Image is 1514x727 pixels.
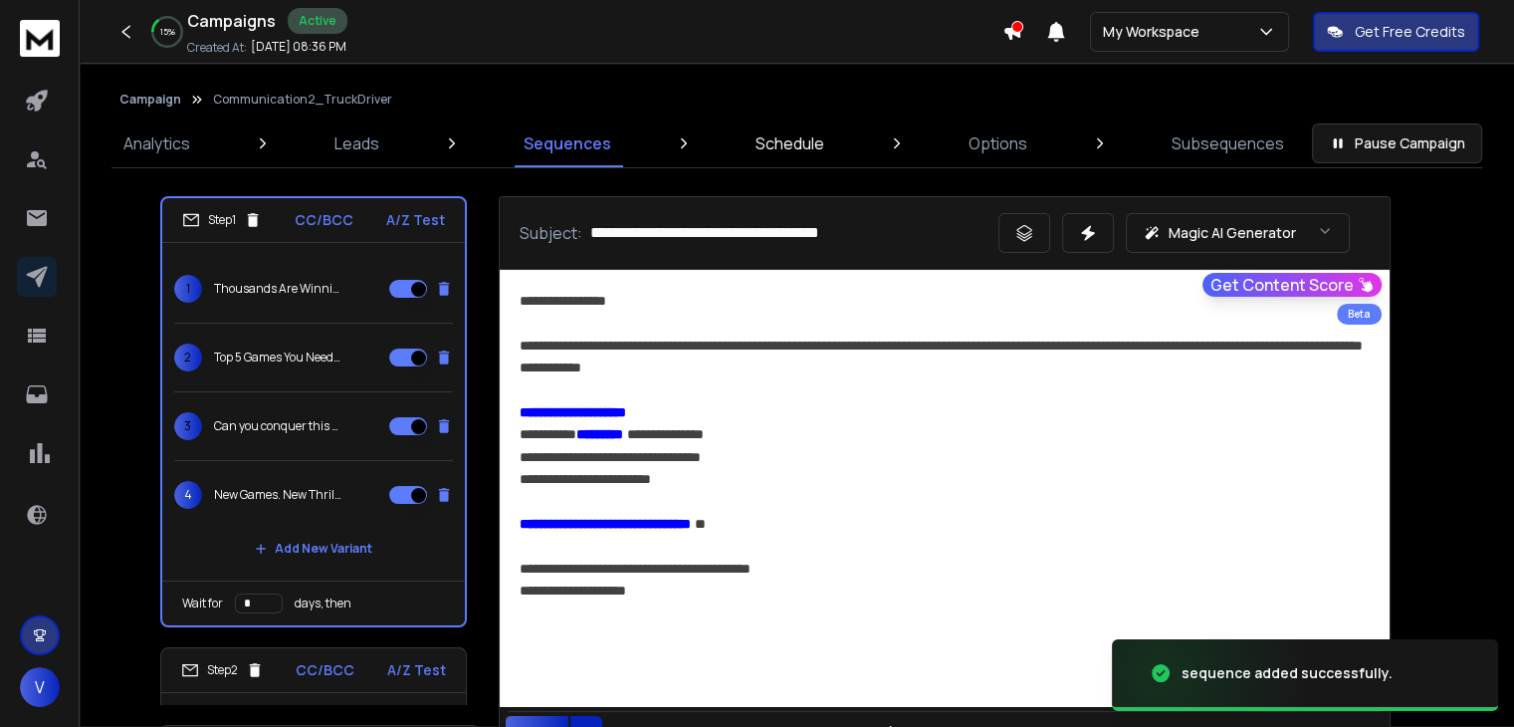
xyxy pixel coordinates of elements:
a: Schedule [744,120,836,167]
div: Active [288,8,347,34]
p: Communication2_TruckDriver [213,92,392,108]
button: Magic AI Generator [1126,213,1350,253]
p: Get Free Credits [1355,22,1465,42]
button: V [20,667,60,707]
span: 2 [174,344,202,371]
p: My Workspace [1103,22,1207,42]
p: Subject: [520,221,582,245]
a: Options [957,120,1039,167]
p: Created At: [187,40,247,56]
div: Beta [1337,304,1382,325]
li: Step1CC/BCCA/Z Test1Thousands Are Winning on Fire Kirin – Are You Next? 🔥2Top 5 Games You Need to... [160,196,467,627]
p: CC/BCC [295,210,353,230]
div: sequence added successfully. [1182,663,1393,683]
p: Subsequences [1172,131,1284,155]
button: Pause Campaign [1312,123,1482,163]
h1: Campaigns [187,9,276,33]
p: [DATE] 08:36 PM [251,39,346,55]
button: Add New Variant [239,529,388,569]
p: Wait for [182,596,223,611]
button: Get Free Credits [1313,12,1479,52]
p: Analytics [123,131,190,155]
div: Step 1 [182,211,262,229]
p: Can you conquer this new challenge? [214,418,341,434]
span: 4 [174,481,202,509]
p: Schedule [756,131,824,155]
p: Top 5 Games You Need to Play This Weekend! [214,350,341,365]
p: Magic AI Generator [1169,223,1296,243]
a: Analytics [111,120,202,167]
a: Leads [323,120,391,167]
div: Step 2 [181,661,264,679]
p: A/Z Test [387,660,446,680]
button: Campaign [119,92,181,108]
p: 15 % [160,26,175,38]
p: CC/BCC [296,660,354,680]
p: A/Z Test [386,210,445,230]
img: logo [20,20,60,57]
p: Options [969,131,1027,155]
p: Leads [334,131,379,155]
button: Get Content Score [1202,273,1382,297]
p: days, then [295,596,351,611]
p: Sequences [524,131,611,155]
a: Subsequences [1160,120,1296,167]
p: Thousands Are Winning on Fire Kirin – Are You Next? 🔥 [214,281,341,297]
a: Sequences [512,120,623,167]
span: 3 [174,412,202,440]
span: 1 [174,275,202,303]
p: New Games. New Thrills. All for You 🚀 [214,487,341,503]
